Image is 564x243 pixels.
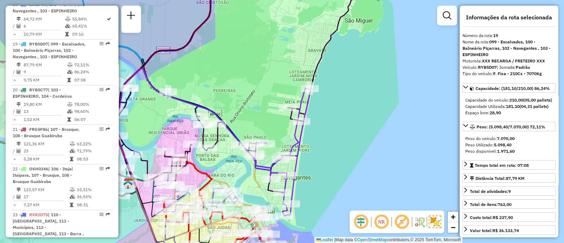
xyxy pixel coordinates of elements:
[470,175,525,182] div: Distância Total:
[462,14,556,21] h4: Informações da rota selecionada
[334,237,335,242] span: |
[462,39,556,58] div: Nome da rota:
[106,87,110,92] em: Rota exportada
[72,31,106,38] td: 09:16
[497,136,515,141] strong: 7.070,00
[493,215,513,220] strong: R$ 237,90
[493,33,498,38] strong: 19
[470,201,511,208] div: Total de itens:
[23,101,67,108] td: 19,80 KM
[462,71,556,77] div: Tipo do veículo:
[462,133,556,157] div: Peso: (5.098,40/7.070,00) 72,11%
[23,77,67,84] td: 9,75 KM
[476,86,550,91] span: Capacidade: (181,10/210,00) 86,24%
[462,225,556,235] a: Valor total:R$ 36.133,74
[462,160,556,170] a: Tempo total em rota: 07:08
[316,237,333,242] a: Leaflet
[99,127,104,131] em: Opções
[67,70,73,74] i: % de utilização da cubagem
[506,176,525,181] span: 87,79 KM
[99,212,104,217] em: Opções
[465,142,553,148] div: Peso Utilizado:
[520,104,548,109] strong: (04,31 pallets)
[429,215,441,228] img: Exibir/Ocultar setores
[13,2,87,13] span: 18 -
[414,216,425,227] img: Fluxo de ruas
[465,103,553,110] div: Capacidade Utilizada:
[23,23,65,30] td: 6
[23,108,67,115] td: 13
[13,68,16,75] td: /
[494,142,511,147] strong: 5.098,40
[13,87,72,99] span: 20 -
[451,212,455,221] span: +
[352,213,369,230] span: Ocultar deslocamento
[497,65,530,70] span: | Jornada:
[498,202,511,207] strong: 763,00
[465,97,553,103] div: Capacidade do veículo:
[506,104,520,109] strong: 181,10
[13,87,72,99] span: | 103 - ESPINHEIRO, 104 - Cordeiros
[76,201,110,208] td: 08:31
[74,116,110,123] td: 06:07
[23,31,65,38] td: 10,79 KM
[67,117,71,122] i: Tempo total em rota
[13,166,73,184] span: | 106 - Itajaí Itaipava, 107 - Brusque, 108 - Brusque Guabiruba
[74,68,110,75] td: 86,24%
[70,203,73,207] i: Tempo total em rota
[72,23,106,30] td: 65,41%
[13,23,16,30] td: /
[124,178,133,187] img: CDD Camboriú
[124,8,138,24] a: Nova sessão e pesquisa
[462,212,556,222] a: Custo total:R$ 237,90
[516,65,530,70] strong: Padrão
[99,166,104,171] em: Opções
[462,32,556,39] div: Número da rota:
[17,102,21,107] i: Distância Total
[314,237,462,243] div: Map data © contributors,© 2025 TomTom, Microsoft
[509,97,523,103] strong: 210,00
[493,71,542,76] strong: F. Fixa - 210Cx - 7070Kg
[23,193,69,200] td: 17
[17,109,21,114] i: Total de Atividades
[23,147,69,154] td: 23
[123,180,133,189] img: FAD CDD Camboriú
[17,142,21,146] i: Distância Total
[23,140,69,147] td: 121,36 KM
[497,148,515,154] strong: 1.971,60
[462,64,556,71] div: Veículo:
[470,227,519,234] div: Valor total:
[462,173,556,183] a: Distância Total:87,79 KM
[67,109,73,114] i: % de utilização da cubagem
[107,17,111,21] i: Rota otimizada
[478,65,497,70] strong: RYB5D07
[17,149,21,153] i: Total de Atividades
[106,42,110,46] em: Rota exportada
[13,166,73,184] span: 22 -
[393,213,410,230] span: Exibir rótulo
[13,41,86,59] span: 19 -
[462,122,556,131] a: Peso: (5.098,40/7.070,00) 72,11%
[523,97,552,103] strong: (05,00 pallets)
[13,201,16,208] td: =
[17,24,21,28] i: Total de Atividades
[462,94,556,119] div: Capacidade: (181,10/210,00) 86,24%
[65,17,70,21] i: % de utilização do peso
[106,166,110,171] em: Rota exportada
[13,156,16,163] td: =
[465,110,553,116] div: Espaço livre:
[74,108,110,115] td: 98,60%
[13,127,80,138] span: | 107 - Brusque, 108 - Brusque Guabiruba
[13,31,16,38] td: =
[17,17,21,21] i: Distância Total
[13,77,16,84] td: =
[470,189,511,194] span: Total de atividades:
[462,199,556,209] a: Total de itens:763,00
[448,212,458,222] a: Zoom in
[70,195,75,199] i: % de utilização da cubagem
[70,149,75,153] i: % de utilização da cubagem
[67,102,73,107] i: % de utilização do peso
[462,186,556,196] a: Total de atividades:9
[99,42,104,46] em: Opções
[508,189,511,194] strong: 9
